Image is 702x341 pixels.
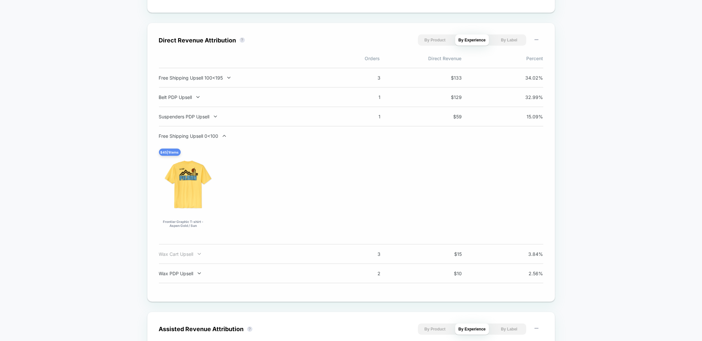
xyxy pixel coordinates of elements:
[514,271,543,276] span: 2.56 %
[159,149,181,156] div: $ 45 | 1 items
[432,75,462,81] span: $ 133
[514,251,543,257] span: 3.84 %
[159,251,332,257] div: Wax Cart Upsell
[247,327,252,332] button: ?
[240,37,245,43] button: ?
[418,324,452,335] button: By Product
[514,75,543,81] span: 34.02 %
[159,326,244,332] div: Assisted Revenue Attribution
[351,271,381,276] span: 2
[418,35,452,46] button: By Product
[159,94,332,100] div: Belt PDP Upsell
[432,94,462,100] span: $ 129
[432,271,462,276] span: $ 10
[455,35,489,46] button: By Experience
[492,35,526,46] button: By Label
[162,220,205,228] div: Frontier Graphic T-shirt - Aspen Gold / Sun
[380,56,462,61] span: Direct Revenue
[159,37,236,44] div: Direct Revenue Attribution
[159,75,332,81] div: Free Shipping Upsell 100<195
[514,94,543,100] span: 32.99 %
[514,114,543,119] span: 15.09 %
[455,324,489,335] button: By Experience
[299,56,380,61] span: Orders
[162,152,214,217] img: Frontier Graphic T-shirt - Aspen Gold / Sun
[159,133,332,139] div: Free Shipping Upsell 0<100
[492,324,526,335] button: By Label
[159,271,332,276] div: Wax PDP Upsell
[159,114,332,119] div: Suspenders PDP Upsell
[432,114,462,119] span: $ 59
[351,251,381,257] span: 3
[432,251,462,257] span: $ 15
[351,114,381,119] span: 1
[462,56,543,61] span: Percent
[351,94,381,100] span: 1
[351,75,381,81] span: 3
